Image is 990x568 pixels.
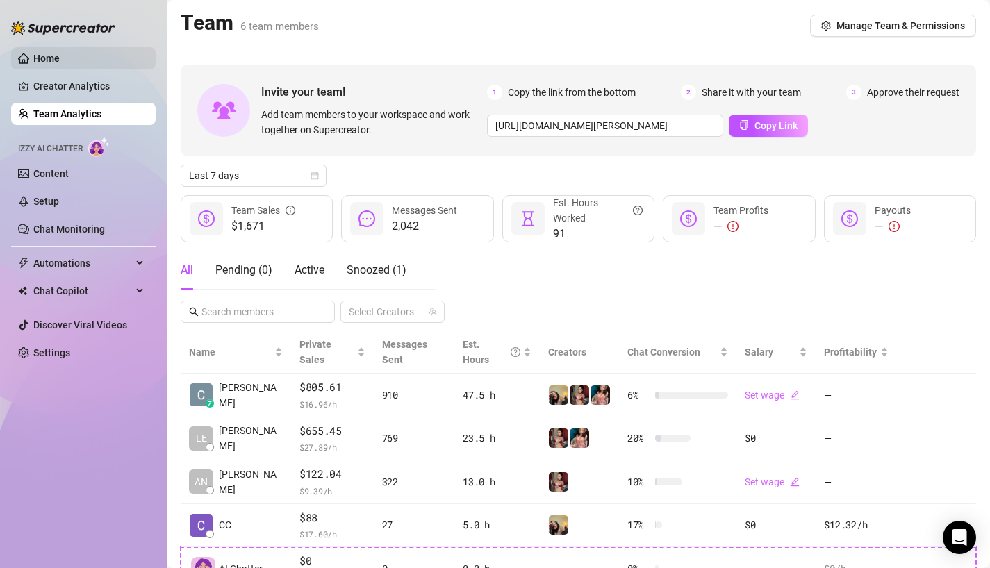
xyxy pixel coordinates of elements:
[219,467,283,497] span: [PERSON_NAME]
[790,477,800,487] span: edit
[392,205,457,216] span: Messages Sent
[508,85,636,100] span: Copy the link from the bottom
[549,385,568,405] img: Mistress
[627,346,700,358] span: Chat Conversion
[745,431,808,446] div: $0
[824,346,877,358] span: Profitability
[299,397,365,411] span: $ 16.96 /h
[382,339,427,365] span: Messages Sent
[190,514,213,537] img: CC
[195,474,208,490] span: AN
[18,142,83,156] span: Izzy AI Chatter
[206,399,214,408] div: z
[261,107,481,137] span: Add team members to your workspace and work together on Supercreator.
[299,423,365,440] span: $655.45
[627,431,650,446] span: 20 %
[633,195,643,226] span: question-circle
[219,423,283,453] span: [PERSON_NAME]
[347,263,406,276] span: Snoozed ( 1 )
[745,517,808,533] div: $0
[198,210,215,227] span: dollar-circle
[549,472,568,492] img: Demi
[33,75,145,97] a: Creator Analytics
[295,263,324,276] span: Active
[299,527,365,541] span: $ 17.60 /h
[627,517,650,533] span: 17 %
[392,218,457,235] span: 2,042
[33,319,127,331] a: Discover Viral Videos
[816,460,896,504] td: —
[875,218,911,235] div: —
[553,195,643,226] div: Est. Hours Worked
[889,221,900,232] span: exclamation-circle
[181,262,193,278] div: All
[591,385,610,405] img: PeggySue
[215,262,272,278] div: Pending ( 0 )
[713,218,768,235] div: —
[627,387,650,403] span: 6 %
[231,203,295,218] div: Team Sales
[181,10,319,36] h2: Team
[231,218,295,235] span: $1,671
[790,390,800,400] span: edit
[382,431,447,446] div: 769
[463,387,531,403] div: 47.5 h
[681,85,696,100] span: 2
[240,20,319,33] span: 6 team members
[570,428,589,448] img: PeggySue
[729,115,808,137] button: Copy Link
[463,337,520,367] div: Est. Hours
[745,390,800,401] a: Set wageedit
[189,165,318,186] span: Last 7 days
[680,210,697,227] span: dollar-circle
[702,85,801,100] span: Share it with your team
[299,440,365,454] span: $ 27.89 /h
[511,337,520,367] span: question-circle
[549,515,568,535] img: Mistress
[824,517,888,533] div: $12.32 /h
[33,168,69,179] a: Content
[382,517,447,533] div: 27
[739,120,749,130] span: copy
[18,258,29,269] span: thunderbolt
[33,280,132,302] span: Chat Copilot
[867,85,959,100] span: Approve their request
[549,428,568,448] img: Demi
[540,331,619,374] th: Creators
[219,517,231,533] span: CC
[261,83,487,101] span: Invite your team!
[299,484,365,498] span: $ 9.39 /h
[299,339,331,365] span: Private Sales
[846,85,861,100] span: 3
[33,224,105,235] a: Chat Monitoring
[816,374,896,417] td: —
[299,466,365,483] span: $122.04
[299,379,365,396] span: $805.61
[487,85,502,100] span: 1
[11,21,115,35] img: logo-BBDzfeDw.svg
[181,331,291,374] th: Name
[382,474,447,490] div: 322
[190,383,213,406] img: Catherine Eliza…
[33,196,59,207] a: Setup
[189,307,199,317] span: search
[816,417,896,461] td: —
[745,346,773,358] span: Salary
[196,431,207,446] span: LE
[33,108,101,119] a: Team Analytics
[810,15,976,37] button: Manage Team & Permissions
[943,521,976,554] div: Open Intercom Messenger
[311,172,319,180] span: calendar
[553,226,643,242] span: 91
[836,20,965,31] span: Manage Team & Permissions
[33,252,132,274] span: Automations
[463,474,531,490] div: 13.0 h
[286,203,295,218] span: info-circle
[713,205,768,216] span: Team Profits
[754,120,798,131] span: Copy Link
[219,380,283,410] span: [PERSON_NAME]
[727,221,739,232] span: exclamation-circle
[841,210,858,227] span: dollar-circle
[821,21,831,31] span: setting
[520,210,536,227] span: hourglass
